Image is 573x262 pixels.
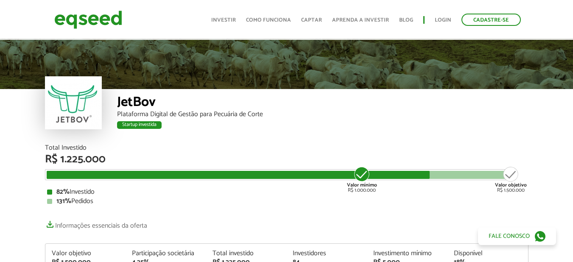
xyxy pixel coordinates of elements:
[45,217,147,229] a: Informações essenciais da oferta
[454,250,522,257] div: Disponível
[45,145,528,151] div: Total Investido
[399,17,413,23] a: Blog
[346,166,378,193] div: R$ 1.000.000
[47,198,526,205] div: Pedidos
[212,250,280,257] div: Total investido
[332,17,389,23] a: Aprenda a investir
[495,166,527,193] div: R$ 1.500.000
[54,8,122,31] img: EqSeed
[52,250,120,257] div: Valor objetivo
[246,17,291,23] a: Como funciona
[45,154,528,165] div: R$ 1.225.000
[373,250,441,257] div: Investimento mínimo
[117,95,528,111] div: JetBov
[478,227,556,245] a: Fale conosco
[301,17,322,23] a: Captar
[56,195,71,207] strong: 131%
[56,186,70,198] strong: 82%
[347,181,377,189] strong: Valor mínimo
[117,111,528,118] div: Plataforma Digital de Gestão para Pecuária de Corte
[435,17,451,23] a: Login
[117,121,162,129] div: Startup investida
[495,181,527,189] strong: Valor objetivo
[47,189,526,195] div: Investido
[132,250,200,257] div: Participação societária
[211,17,236,23] a: Investir
[293,250,361,257] div: Investidores
[461,14,521,26] a: Cadastre-se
